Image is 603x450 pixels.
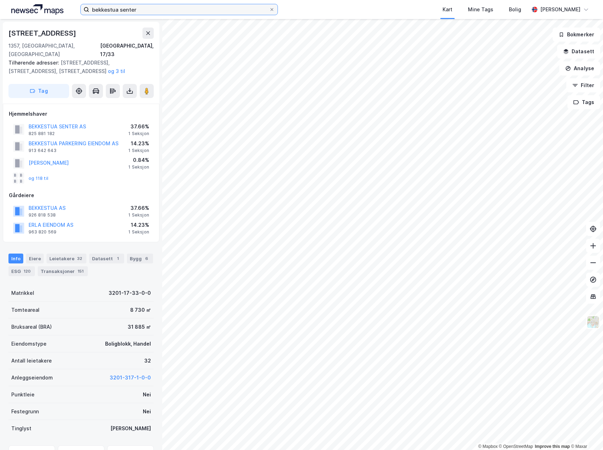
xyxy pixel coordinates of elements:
button: Filter [566,78,600,92]
div: Matrikkel [11,289,34,297]
div: Bygg [127,254,153,263]
button: Bokmerker [553,28,600,42]
div: Eiere [26,254,44,263]
div: 14.23% [128,221,149,229]
div: Bruksareal (BRA) [11,323,52,331]
div: 14.23% [128,139,149,148]
div: 32 [144,357,151,365]
div: ESG [8,266,35,276]
div: Gårdeiere [9,191,153,200]
img: Z [586,315,600,329]
div: Kart [443,5,452,14]
a: OpenStreetMap [499,444,533,449]
div: Info [8,254,23,263]
div: 913 642 643 [29,148,56,153]
div: Transaksjoner [38,266,88,276]
div: 151 [76,268,85,275]
button: Datasett [557,44,600,59]
input: Søk på adresse, matrikkel, gårdeiere, leietakere eller personer [89,4,269,15]
a: Mapbox [478,444,498,449]
div: Tinglyst [11,424,31,433]
button: 3201-317-1-0-0 [110,373,151,382]
a: Improve this map [535,444,570,449]
div: [GEOGRAPHIC_DATA], 17/33 [100,42,154,59]
div: Mine Tags [468,5,493,14]
div: Nei [143,407,151,416]
div: 1 Seksjon [128,148,149,153]
div: 1357, [GEOGRAPHIC_DATA], [GEOGRAPHIC_DATA] [8,42,100,59]
div: 120 [22,268,32,275]
div: Tomteareal [11,306,39,314]
span: Tilhørende adresser: [8,60,61,66]
div: 926 818 538 [29,212,56,218]
div: Kontrollprogram for chat [568,416,603,450]
div: 37.66% [128,204,149,212]
iframe: Chat Widget [568,416,603,450]
button: Analyse [559,61,600,75]
div: [PERSON_NAME] [110,424,151,433]
div: Leietakere [47,254,86,263]
div: 825 881 182 [29,131,55,136]
div: 1 Seksjon [128,131,149,136]
div: 3201-17-33-0-0 [109,289,151,297]
div: Eiendomstype [11,340,47,348]
div: 31 885 ㎡ [128,323,151,331]
div: Nei [143,390,151,399]
div: 1 Seksjon [128,212,149,218]
div: 1 [114,255,121,262]
div: 8 730 ㎡ [130,306,151,314]
div: Antall leietakere [11,357,52,365]
div: [STREET_ADDRESS] [8,28,78,39]
div: 963 820 569 [29,229,56,235]
div: 1 Seksjon [128,164,149,170]
button: Tags [567,95,600,109]
div: Anleggseiendom [11,373,53,382]
div: 0.84% [128,156,149,164]
div: Datasett [89,254,124,263]
div: 1 Seksjon [128,229,149,235]
div: 6 [143,255,150,262]
img: logo.a4113a55bc3d86da70a041830d287a7e.svg [11,4,63,15]
div: Festegrunn [11,407,39,416]
div: [STREET_ADDRESS], [STREET_ADDRESS], [STREET_ADDRESS] [8,59,148,75]
div: 32 [76,255,84,262]
div: Punktleie [11,390,35,399]
div: 37.66% [128,122,149,131]
div: Hjemmelshaver [9,110,153,118]
button: Tag [8,84,69,98]
div: [PERSON_NAME] [540,5,580,14]
div: Bolig [509,5,521,14]
div: Boligblokk, Handel [105,340,151,348]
